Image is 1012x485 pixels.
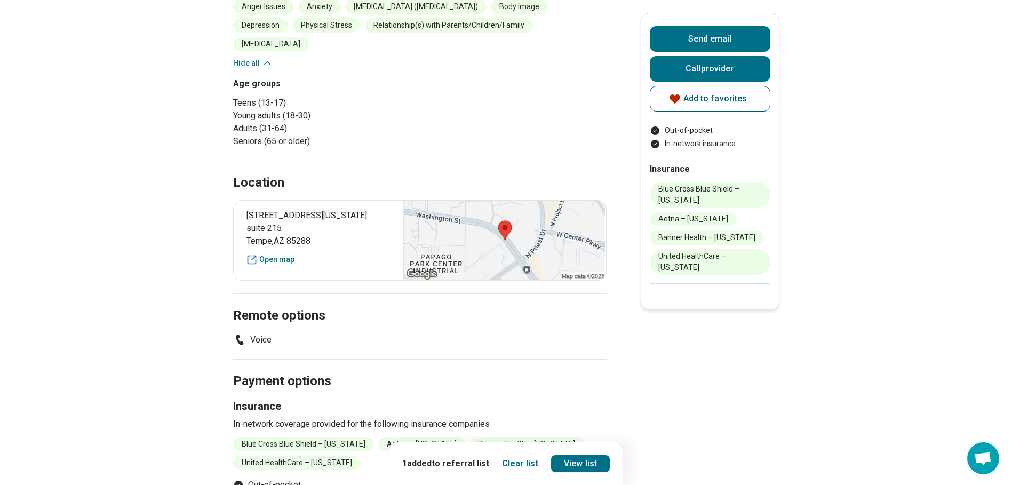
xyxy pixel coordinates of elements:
[233,399,607,414] h3: Insurance
[650,125,770,149] ul: Payment options
[233,418,607,431] p: In-network coverage provided for the following insurance companies
[432,458,489,468] span: to referral list
[650,56,770,82] button: Callprovider
[233,135,416,148] li: Seniors (65 or older)
[233,122,416,135] li: Adults (31-64)
[246,209,391,222] span: [STREET_ADDRESS][US_STATE]
[551,455,610,472] a: View list
[246,254,391,265] a: Open map
[650,86,770,112] button: Add to favorites
[233,333,272,346] li: Voice
[683,94,747,103] span: Add to favorites
[246,222,391,235] span: suite 215
[246,235,391,248] span: Tempe , AZ 85288
[233,77,416,90] h3: Age groups
[233,37,309,51] li: [MEDICAL_DATA]
[365,18,533,33] li: Relationship(s) with Parents/Children/Family
[650,163,770,176] h2: Insurance
[378,437,465,451] li: Aetna – [US_STATE]
[967,442,999,474] div: Open chat
[233,174,284,192] h2: Location
[233,347,607,391] h2: Payment options
[233,58,273,69] button: Hide all
[502,457,538,470] button: Clear list
[233,18,288,33] li: Depression
[650,230,764,245] li: Banner Health – [US_STATE]
[233,97,416,109] li: Teens (13-17)
[233,456,361,470] li: United HealthCare – [US_STATE]
[650,138,770,149] li: In-network insurance
[292,18,361,33] li: Physical Stress
[469,437,584,451] li: Banner Health – [US_STATE]
[650,125,770,136] li: Out-of-pocket
[650,212,737,226] li: Aetna – [US_STATE]
[650,249,770,275] li: United HealthCare – [US_STATE]
[233,281,607,325] h2: Remote options
[650,182,770,208] li: Blue Cross Blue Shield – [US_STATE]
[233,437,374,451] li: Blue Cross Blue Shield – [US_STATE]
[233,109,416,122] li: Young adults (18-30)
[650,26,770,52] button: Send email
[402,457,489,470] p: 1 added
